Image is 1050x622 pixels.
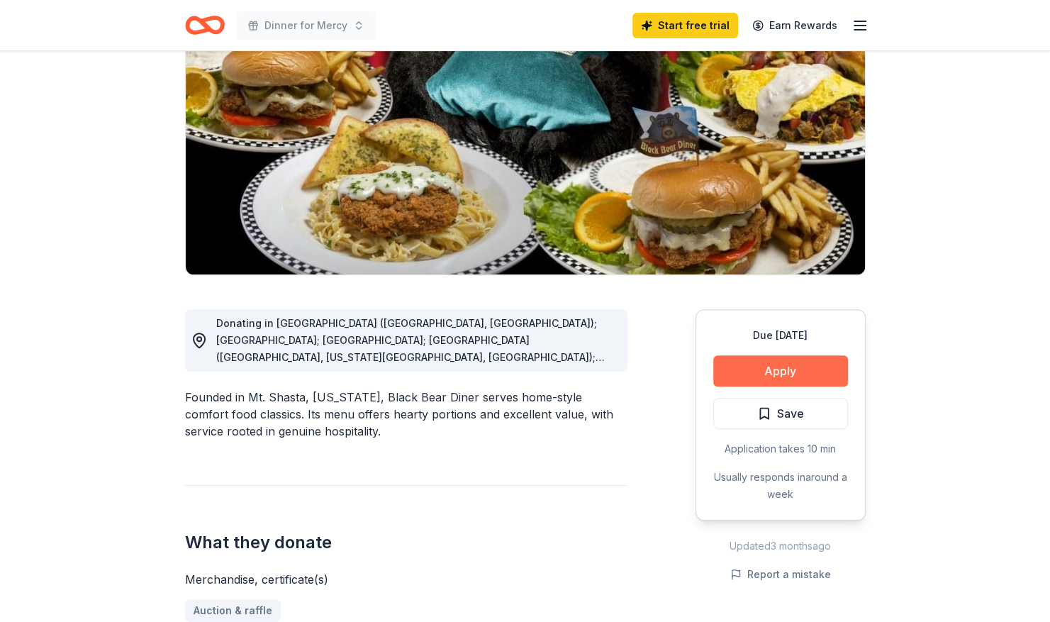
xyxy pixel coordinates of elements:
[696,538,866,555] div: Updated 3 months ago
[713,327,848,344] div: Due [DATE]
[264,17,347,34] span: Dinner for Mercy
[185,9,225,42] a: Home
[632,13,738,38] a: Start free trial
[777,404,804,423] span: Save
[730,566,831,583] button: Report a mistake
[236,11,376,40] button: Dinner for Mercy
[713,398,848,429] button: Save
[185,389,627,440] div: Founded in Mt. Shasta, [US_STATE], Black Bear Diner serves home-style comfort food classics. Its ...
[713,440,848,457] div: Application takes 10 min
[186,4,865,274] img: Image for Black Bear Diner
[744,13,846,38] a: Earn Rewards
[185,531,627,554] h2: What they donate
[713,355,848,387] button: Apply
[713,469,848,503] div: Usually responds in around a week
[185,571,627,588] div: Merchandise, certificate(s)
[216,317,614,567] span: Donating in [GEOGRAPHIC_DATA] ([GEOGRAPHIC_DATA], [GEOGRAPHIC_DATA]); [GEOGRAPHIC_DATA]; [GEOGRAP...
[185,599,281,622] a: Auction & raffle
